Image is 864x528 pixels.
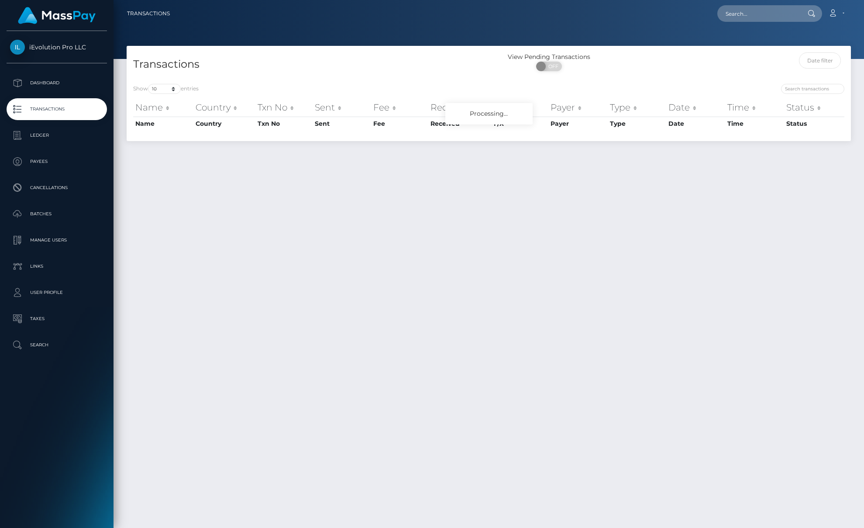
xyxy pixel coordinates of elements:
[725,117,784,131] th: Time
[10,260,103,273] p: Links
[7,334,107,356] a: Search
[428,99,492,116] th: Received
[10,338,103,352] p: Search
[127,4,170,23] a: Transactions
[18,7,96,24] img: MassPay Logo
[7,124,107,146] a: Ledger
[10,207,103,221] p: Batches
[10,312,103,325] p: Taxes
[7,151,107,173] a: Payees
[313,117,371,131] th: Sent
[371,117,428,131] th: Fee
[10,234,103,247] p: Manage Users
[10,181,103,194] p: Cancellations
[7,177,107,199] a: Cancellations
[666,117,725,131] th: Date
[541,62,563,71] span: OFF
[548,99,608,116] th: Payer
[7,72,107,94] a: Dashboard
[725,99,784,116] th: Time
[371,99,428,116] th: Fee
[7,98,107,120] a: Transactions
[7,43,107,51] span: iEvolution Pro LLC
[10,286,103,299] p: User Profile
[428,117,492,131] th: Received
[784,99,844,116] th: Status
[781,84,844,94] input: Search transactions
[133,84,199,94] label: Show entries
[608,117,666,131] th: Type
[10,103,103,116] p: Transactions
[193,99,255,116] th: Country
[7,229,107,251] a: Manage Users
[666,99,725,116] th: Date
[10,76,103,90] p: Dashboard
[717,5,799,22] input: Search...
[492,99,548,116] th: F/X
[445,103,533,124] div: Processing...
[133,99,193,116] th: Name
[608,99,666,116] th: Type
[799,52,841,69] input: Date filter
[148,84,181,94] select: Showentries
[10,129,103,142] p: Ledger
[784,117,844,131] th: Status
[133,117,193,131] th: Name
[313,99,371,116] th: Sent
[548,117,608,131] th: Payer
[489,52,609,62] div: View Pending Transactions
[10,155,103,168] p: Payees
[255,117,313,131] th: Txn No
[7,203,107,225] a: Batches
[255,99,313,116] th: Txn No
[7,308,107,330] a: Taxes
[193,117,255,131] th: Country
[10,40,25,55] img: iEvolution Pro LLC
[7,255,107,277] a: Links
[7,282,107,304] a: User Profile
[133,57,482,72] h4: Transactions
